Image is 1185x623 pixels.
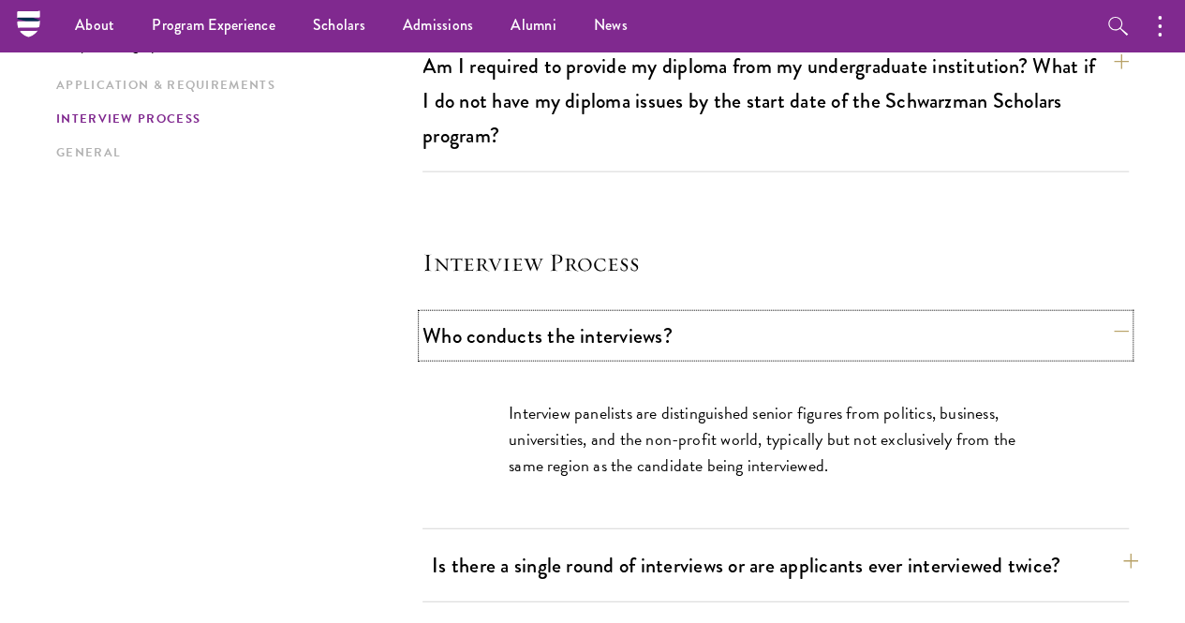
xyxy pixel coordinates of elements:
a: Interview Process [56,110,411,129]
button: Am I required to provide my diploma from my undergraduate institution? What if I do not have my d... [422,45,1129,156]
p: Jump to category: [56,36,422,52]
a: General [56,143,411,163]
h4: Interview Process [422,247,1129,277]
button: Is there a single round of interviews or are applicants ever interviewed twice? [432,544,1138,586]
p: Interview panelists are distinguished senior figures from politics, business, universities, and t... [509,400,1043,479]
button: Who conducts the interviews? [422,315,1129,357]
a: Application & Requirements [56,76,411,96]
